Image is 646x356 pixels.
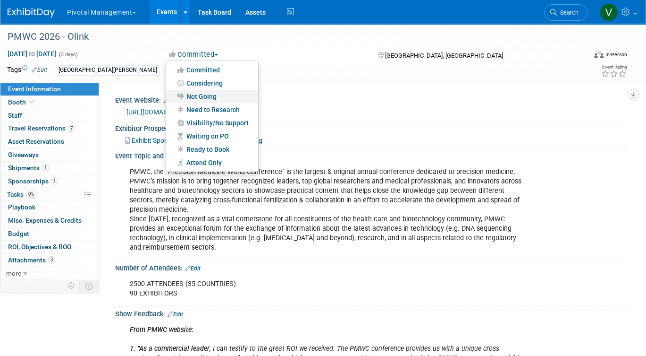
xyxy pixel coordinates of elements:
span: 1 [51,177,58,184]
div: Exhibitor Prospectus: [115,122,627,134]
a: Need to Research [166,103,258,116]
span: 7 [68,125,75,132]
div: Event Format [536,49,627,63]
a: Waiting on PO [166,130,258,143]
span: Asset Reservations [8,138,64,145]
img: Format-Inperson.png [594,51,604,58]
div: Event Website: [115,93,627,105]
span: Giveaways [8,151,39,158]
a: Attachments3 [0,254,99,267]
span: to [27,50,36,58]
span: 1 [42,164,49,171]
span: Exhibit Sponorship options_PMWC 2026.png [132,137,262,144]
span: Shipments [8,164,49,172]
a: Giveaways [0,148,99,161]
span: more [6,269,21,277]
span: ROI, Objectives & ROO [8,243,71,251]
span: Misc. Expenses & Credits [8,217,82,224]
img: Valerie Weld [600,3,618,21]
span: Search [557,9,579,16]
span: Event Information [8,85,61,93]
span: 3 [48,256,55,263]
a: Travel Reservations7 [0,122,99,135]
i: 1. “As a commercial leader [130,345,210,353]
div: Number of Attendees: [115,261,627,273]
i: Booth reservation complete [30,99,35,104]
a: Edit [185,265,201,272]
span: Sponsorships [8,177,58,185]
a: Edit [32,67,47,73]
div: PMWC 2026 - Olink [4,28,574,45]
a: Edit [163,97,179,104]
a: Committed [166,63,258,77]
div: Event Rating [601,65,627,69]
span: Travel Reservations [8,124,75,132]
span: Booth [8,98,37,106]
button: Committed [166,50,222,60]
div: In-Person [605,51,627,58]
div: Event Topic and Information: [115,149,627,161]
a: Attend Only [166,156,258,169]
a: Misc. Expenses & Credits [0,214,99,227]
a: Shipments1 [0,162,99,174]
div: 2500 ATTENDEES (35 COUNTRIES) 90 EXHIBITORS [123,275,528,303]
a: Search [544,4,587,21]
a: Considering [166,77,258,90]
span: Playbook [8,203,35,211]
td: Tags [7,65,47,76]
span: Attachments [8,256,55,264]
div: Show Feedback: [115,307,627,319]
span: [DATE] [DATE] [7,50,57,58]
a: Exhibit Sponorship options_PMWC 2026.png [125,137,262,144]
a: Visibility/No Support [166,116,258,130]
a: Event Information [0,83,99,96]
td: Toggle Event Tabs [80,280,99,292]
a: Playbook [0,201,99,214]
a: ROI, Objectives & ROO [0,241,99,253]
td: Personalize Event Tab Strip [63,280,80,292]
div: PMWC, the “Precision Medicine World Conference” is the largest & original annual conference dedic... [123,163,528,258]
a: more [0,267,99,280]
img: ExhibitDay [8,8,55,17]
a: Sponsorships1 [0,175,99,188]
a: Booth [0,96,99,109]
span: Budget [8,230,29,237]
a: Not Going [166,90,258,103]
a: Edit [168,311,183,318]
span: 0% [26,191,36,198]
a: Tasks0% [0,188,99,201]
a: Staff [0,109,99,122]
span: Staff [8,112,22,119]
span: [GEOGRAPHIC_DATA], [GEOGRAPHIC_DATA] [385,52,503,59]
a: Ready to Book [166,143,258,156]
a: [URL][DOMAIN_NAME] [126,108,193,116]
a: Budget [0,227,99,240]
i: From PMWC website: [130,326,193,334]
span: (3 days) [58,52,78,58]
span: Tasks [7,191,36,198]
a: Asset Reservations [0,135,99,148]
div: [GEOGRAPHIC_DATA][PERSON_NAME] [56,65,160,75]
